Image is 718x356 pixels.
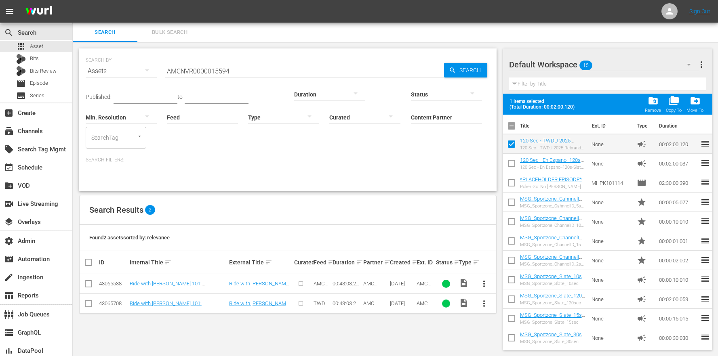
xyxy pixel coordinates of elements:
[136,132,143,140] button: Open
[654,115,703,137] th: Duration
[637,139,646,149] span: Ad
[637,197,646,207] span: Promo
[520,254,585,266] a: MSG_Sportzone_ChannelID_2sec
[656,212,700,231] td: 00:00:10.010
[642,93,663,115] button: Remove
[459,258,472,267] div: Type
[4,108,14,118] span: Create
[4,144,14,154] span: Search Tag Mgmt
[637,236,646,246] span: Promo
[637,178,646,188] span: Episode
[474,274,494,293] button: more_vert
[16,79,26,88] span: Episode
[656,173,700,193] td: 02:30:00.390
[4,126,14,136] span: Channels
[700,139,710,149] span: reorder
[333,281,361,287] div: 00:43:03.247
[229,281,290,299] a: Ride with [PERSON_NAME] 101: [US_STATE]: Pacific Coast Highway
[520,242,585,247] div: MSG_Sportzone_ChannelID_1sec
[656,154,700,173] td: 00:02:00.087
[363,258,387,267] div: Partner
[697,60,706,69] span: more_vert
[700,333,710,342] span: reorder
[579,57,592,74] span: 15
[632,115,654,137] th: Type
[479,299,489,308] span: more_vert
[588,270,634,289] td: None
[356,259,363,266] span: sort
[333,300,361,306] div: 00:43:03.247
[89,205,143,215] span: Search Results
[520,203,585,209] div: MSG_Sportzone_CahnnelID_5sec
[314,258,330,267] div: Feed
[99,300,127,306] div: 43065708
[130,258,227,267] div: Internal Title
[16,42,26,51] span: Asset
[666,108,682,113] div: Copy To
[4,181,14,191] span: VOD
[588,173,634,193] td: MHPK101114
[588,309,634,328] td: None
[520,157,584,169] a: 120 Sec - En Espanol-120s-Slate - 2022
[520,339,585,344] div: MSG_Sportzone_Slate_30sec
[637,255,646,265] span: Promo
[314,281,330,329] span: AMC Presents ([PERSON_NAME] INGEST)
[16,91,26,101] span: Series
[684,93,706,115] span: Move Item To Workspace
[684,93,706,115] button: Move To
[265,259,272,266] span: sort
[656,231,700,251] td: 00:00:01.001
[656,193,700,212] td: 00:00:05.077
[520,215,585,227] a: MSG_Sportzone_ChannelID_10sec
[637,275,646,285] span: Ad
[99,281,127,287] div: 43065538
[520,235,585,247] a: MSG_Sportzone_ChannelID_1sec
[390,258,414,267] div: Created
[700,236,710,245] span: reorder
[412,259,419,266] span: sort
[454,259,461,266] span: sort
[520,176,585,201] a: *PLACEHOLDER EPISODE* Poker Go: No [PERSON_NAME] No Future 101-103
[4,199,14,209] span: Live Streaming
[588,251,634,270] td: None
[520,312,585,324] a: MSG_Sportzone_Slate_15sec
[587,115,632,137] th: Ext. ID
[78,28,133,37] span: Search
[520,262,585,267] div: MSG_Sportzone_ChannelID_2sec
[588,154,634,173] td: None
[520,223,585,228] div: MSG_Sportzone_ChannelID_10sec
[588,193,634,212] td: None
[520,293,585,305] a: MSG_Sportzone_Slate_120sec
[645,108,661,113] div: Remove
[656,309,700,328] td: 00:00:15.015
[637,314,646,323] span: Ad
[520,196,585,208] a: MSG_Sportzone_CahnnelID_5sec
[697,55,706,74] button: more_vert
[588,231,634,251] td: None
[444,63,487,77] button: Search
[520,165,585,170] div: 120 Sec - En Espanol-120s-Slate - 2022
[668,95,679,106] span: folder_copy
[390,281,414,287] div: [DATE]
[700,313,710,323] span: reorder
[637,333,646,343] span: Ad
[4,310,14,319] span: Job Queues
[145,205,155,215] span: 2
[509,53,699,76] div: Default Workspace
[417,300,432,325] span: AMCNVR0000015594
[30,42,43,50] span: Asset
[294,259,311,266] div: Curated
[637,159,646,168] span: campaign
[459,278,469,288] span: Video
[417,259,433,266] div: Ext. ID
[642,93,663,115] span: Remove Item From Workspace
[130,281,210,293] a: Ride with [PERSON_NAME] 101: [US_STATE]: Pacific Coast Highway
[142,28,197,37] span: Bulk Search
[86,94,112,100] span: Published:
[656,328,700,348] td: 00:00:30.030
[663,93,684,115] button: Copy To
[19,2,58,21] img: ans4CAIJ8jUAAAAAAAAAAAAAAAAAAAAAAAAgQb4GAAAAAAAAAAAAAAAAAAAAAAAAJMjXAAAAAAAAAAAAAAAAAAAAAAAAgAT5G...
[700,197,710,207] span: reorder
[363,300,385,312] span: AMC Networks
[333,258,361,267] div: Duration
